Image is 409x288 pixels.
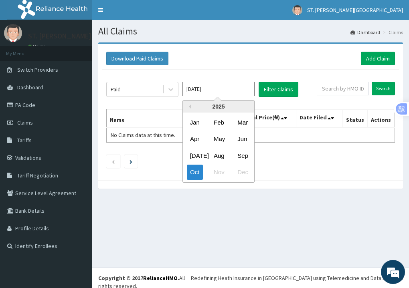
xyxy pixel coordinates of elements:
span: We're online! [47,91,111,171]
div: Choose August 2025 [211,148,227,163]
th: Actions [368,109,395,128]
img: User Image [4,24,22,42]
input: Search by HMO ID [317,82,369,95]
a: Next page [130,158,132,165]
th: Status [342,109,368,128]
div: Choose September 2025 [234,148,250,163]
div: Choose October 2025 [187,165,203,180]
div: Minimize live chat window [132,4,151,23]
a: Dashboard [350,29,380,36]
h1: All Claims [98,26,403,36]
strong: Copyright © 2017 . [98,274,179,282]
button: Filter Claims [259,82,298,97]
div: Chat with us now [42,45,135,55]
a: Add Claim [361,52,395,65]
textarea: Type your message and hit 'Enter' [4,198,153,226]
th: Date Filed [296,109,342,128]
span: Claims [17,119,33,126]
div: Choose March 2025 [234,115,250,130]
div: Choose July 2025 [187,148,203,163]
span: Dashboard [17,84,43,91]
span: Tariff Negotiation [17,172,58,179]
li: Claims [381,29,403,36]
span: Tariffs [17,137,32,144]
button: Previous Year [187,105,191,109]
div: Choose June 2025 [234,132,250,147]
a: Online [28,44,47,49]
span: ST. [PERSON_NAME][GEOGRAPHIC_DATA] [307,6,403,14]
input: Search [372,82,395,95]
div: Choose January 2025 [187,115,203,130]
img: User Image [292,5,302,15]
div: month 2025-10 [183,114,254,181]
span: Switch Providers [17,66,58,73]
button: Download Paid Claims [106,52,168,65]
span: No Claims data at this time. [111,131,175,139]
div: Redefining Heath Insurance in [GEOGRAPHIC_DATA] using Telemedicine and Data Science! [191,274,403,282]
th: Name [107,109,179,128]
div: Paid [111,85,121,93]
img: d_794563401_company_1708531726252_794563401 [15,40,32,60]
div: Choose April 2025 [187,132,203,147]
div: Choose May 2025 [211,132,227,147]
a: RelianceHMO [143,274,178,282]
input: Select Month and Year [182,82,255,96]
a: Previous page [111,158,115,165]
p: ST. [PERSON_NAME][GEOGRAPHIC_DATA] [28,32,158,40]
div: Choose February 2025 [211,115,227,130]
div: 2025 [183,101,254,113]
